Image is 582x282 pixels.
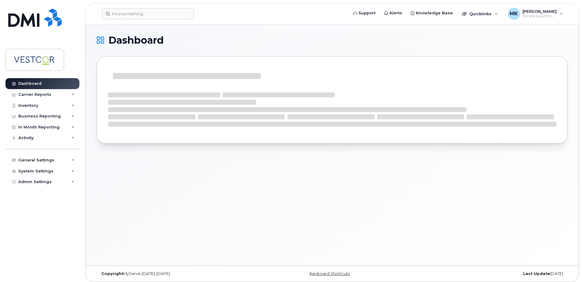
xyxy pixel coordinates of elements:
div: [DATE] [411,271,568,276]
span: Dashboard [108,36,164,45]
a: Keyboard Shortcuts [310,271,350,276]
strong: Copyright [101,271,123,276]
div: MyServe [DATE]–[DATE] [97,271,254,276]
strong: Last Update [523,271,550,276]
